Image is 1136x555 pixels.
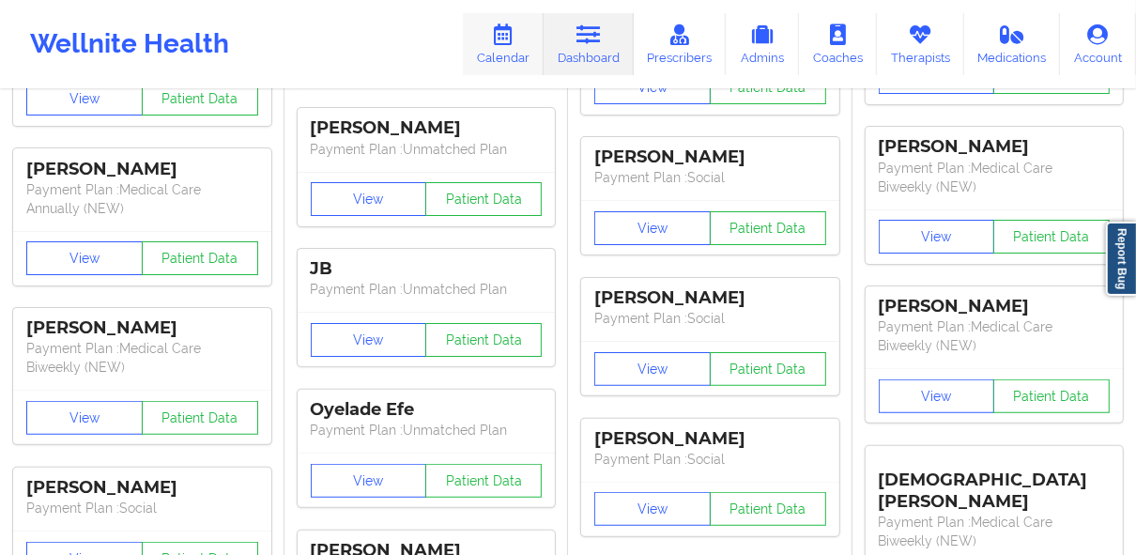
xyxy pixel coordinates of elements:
[710,492,826,526] button: Patient Data
[993,220,1110,254] button: Patient Data
[594,492,711,526] button: View
[26,339,258,377] p: Payment Plan : Medical Care Biweekly (NEW)
[799,13,877,75] a: Coaches
[311,117,543,139] div: [PERSON_NAME]
[26,180,258,218] p: Payment Plan : Medical Care Annually (NEW)
[26,401,143,435] button: View
[594,450,826,469] p: Payment Plan : Social
[311,258,543,280] div: JB
[142,82,258,116] button: Patient Data
[142,401,258,435] button: Patient Data
[594,287,826,309] div: [PERSON_NAME]
[311,464,427,498] button: View
[594,146,826,168] div: [PERSON_NAME]
[634,13,727,75] a: Prescribers
[26,241,143,275] button: View
[879,136,1111,158] div: [PERSON_NAME]
[594,168,826,187] p: Payment Plan : Social
[425,182,542,216] button: Patient Data
[877,13,964,75] a: Therapists
[26,499,258,517] p: Payment Plan : Social
[594,211,711,245] button: View
[311,182,427,216] button: View
[964,13,1061,75] a: Medications
[879,220,995,254] button: View
[311,280,543,299] p: Payment Plan : Unmatched Plan
[311,323,427,357] button: View
[425,323,542,357] button: Patient Data
[710,352,826,386] button: Patient Data
[26,317,258,339] div: [PERSON_NAME]
[26,159,258,180] div: [PERSON_NAME]
[544,13,634,75] a: Dashboard
[142,241,258,275] button: Patient Data
[594,352,711,386] button: View
[594,309,826,328] p: Payment Plan : Social
[311,399,543,421] div: Oyelade Efe
[26,82,143,116] button: View
[311,421,543,439] p: Payment Plan : Unmatched Plan
[1060,13,1136,75] a: Account
[726,13,799,75] a: Admins
[993,379,1110,413] button: Patient Data
[879,317,1111,355] p: Payment Plan : Medical Care Biweekly (NEW)
[879,513,1111,550] p: Payment Plan : Medical Care Biweekly (NEW)
[710,211,826,245] button: Patient Data
[879,159,1111,196] p: Payment Plan : Medical Care Biweekly (NEW)
[425,464,542,498] button: Patient Data
[594,428,826,450] div: [PERSON_NAME]
[26,477,258,499] div: [PERSON_NAME]
[879,296,1111,317] div: [PERSON_NAME]
[463,13,544,75] a: Calendar
[311,140,543,159] p: Payment Plan : Unmatched Plan
[1106,222,1136,296] a: Report Bug
[879,379,995,413] button: View
[879,455,1111,513] div: [DEMOGRAPHIC_DATA][PERSON_NAME]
